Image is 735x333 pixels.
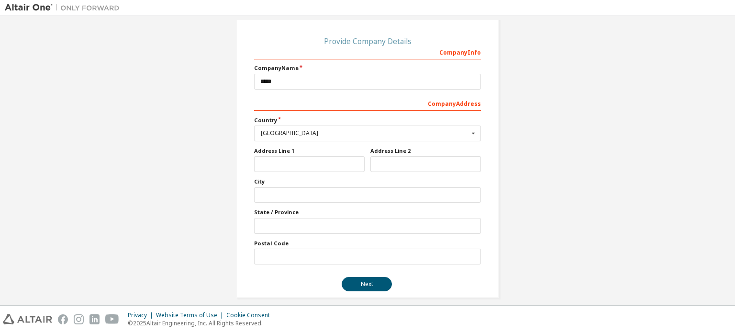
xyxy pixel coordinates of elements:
[3,314,52,324] img: altair_logo.svg
[128,319,276,327] p: © 2025 Altair Engineering, Inc. All Rights Reserved.
[342,277,392,291] button: Next
[128,311,156,319] div: Privacy
[74,314,84,324] img: instagram.svg
[261,130,469,136] div: [GEOGRAPHIC_DATA]
[5,3,124,12] img: Altair One
[89,314,100,324] img: linkedin.svg
[105,314,119,324] img: youtube.svg
[254,147,365,155] label: Address Line 1
[370,147,481,155] label: Address Line 2
[254,116,481,124] label: Country
[254,38,481,44] div: Provide Company Details
[254,208,481,216] label: State / Province
[254,64,481,72] label: Company Name
[254,240,481,247] label: Postal Code
[254,95,481,111] div: Company Address
[254,178,481,185] label: City
[226,311,276,319] div: Cookie Consent
[156,311,226,319] div: Website Terms of Use
[58,314,68,324] img: facebook.svg
[254,44,481,59] div: Company Info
